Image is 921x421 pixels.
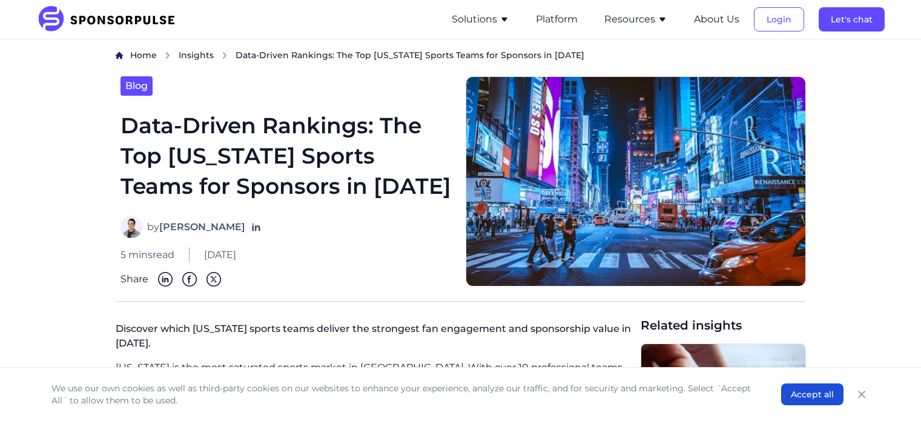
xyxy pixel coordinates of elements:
h1: Data-Driven Rankings: The Top [US_STATE] Sports Teams for Sponsors in [DATE] [120,110,451,202]
span: 5 mins read [120,248,174,262]
span: Related insights [641,317,806,334]
button: Close [853,386,870,403]
span: Insights [179,50,214,61]
a: Let's chat [819,14,885,25]
img: Linkedin [158,272,173,287]
a: About Us [694,14,739,25]
img: Twitter [206,272,221,287]
img: SponsorPulse [37,6,184,33]
a: Insights [179,49,214,62]
img: Adam Mitchell [120,216,142,238]
img: chevron right [164,51,171,59]
button: Let's chat [819,7,885,31]
img: Photo by Andreas Niendorf courtesy of Unsplash [466,76,806,287]
span: Home [130,50,157,61]
p: We use our own cookies as well as third-party cookies on our websites to enhance your experience,... [51,382,757,406]
a: Platform [536,14,578,25]
button: Solutions [452,12,509,27]
strong: [PERSON_NAME] [159,221,245,233]
p: [US_STATE] is the most saturated sports market in [GEOGRAPHIC_DATA]. With over 10 professional te... [116,360,631,419]
a: Follow on LinkedIn [250,221,262,233]
img: chevron right [221,51,228,59]
span: Share [120,272,148,287]
button: Login [754,7,804,31]
button: Accept all [781,383,843,405]
span: [DATE] [204,248,236,262]
span: Data-Driven Rankings: The Top [US_STATE] Sports Teams for Sponsors in [DATE] [236,49,584,61]
img: Home [116,51,123,59]
span: by [147,220,245,234]
a: Home [130,49,157,62]
button: Platform [536,12,578,27]
button: About Us [694,12,739,27]
button: Resources [604,12,667,27]
img: Facebook [182,272,197,287]
a: Login [754,14,804,25]
p: Discover which [US_STATE] sports teams deliver the strongest fan engagement and sponsorship value... [116,317,631,360]
a: Blog [120,76,153,96]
